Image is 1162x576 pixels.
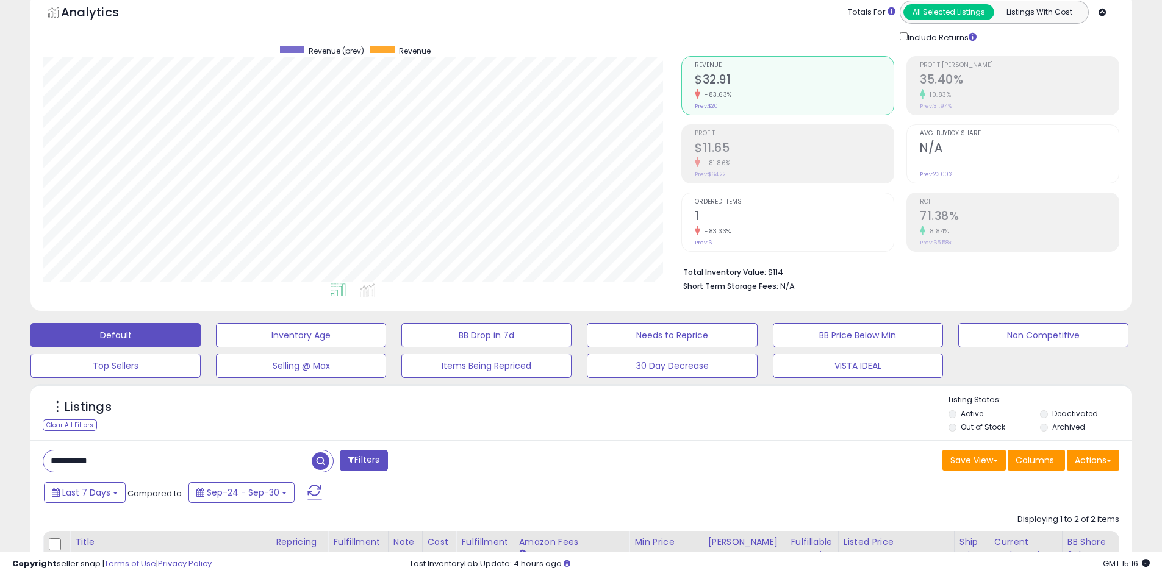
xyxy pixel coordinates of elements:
[695,130,894,137] span: Profit
[1103,558,1150,569] span: 2025-10-9 15:16 GMT
[708,536,780,549] div: [PERSON_NAME]
[942,450,1006,471] button: Save View
[700,90,732,99] small: -83.63%
[216,323,386,347] button: Inventory Age
[188,482,295,503] button: Sep-24 - Sep-30
[773,354,943,378] button: VISTA IDEAL
[683,264,1110,279] li: $114
[1067,450,1119,471] button: Actions
[309,46,364,56] span: Revenue (prev)
[773,323,943,347] button: BB Price Below Min
[925,90,951,99] small: 10.83%
[401,323,572,347] button: BB Drop in 7d
[401,354,572,378] button: Items Being Repriced
[399,46,431,56] span: Revenue
[920,73,1119,89] h2: 35.40%
[920,102,952,110] small: Prev: 31.94%
[587,323,757,347] button: Needs to Reprice
[75,536,265,549] div: Title
[780,280,795,292] span: N/A
[695,239,712,246] small: Prev: 6
[1052,408,1098,419] label: Deactivated
[393,536,417,549] div: Note
[695,102,720,110] small: Prev: $201
[276,536,323,549] div: Repricing
[340,450,387,471] button: Filters
[158,558,212,569] a: Privacy Policy
[30,354,201,378] button: Top Sellers
[920,239,952,246] small: Prev: 65.58%
[920,62,1119,69] span: Profit [PERSON_NAME]
[1052,422,1085,432] label: Archived
[920,199,1119,205] span: ROI
[958,323,1128,347] button: Non Competitive
[848,7,895,18] div: Totals For
[333,536,382,549] div: Fulfillment
[518,536,624,549] div: Amazon Fees
[920,171,952,178] small: Prev: 23.00%
[1016,454,1054,466] span: Columns
[44,482,126,503] button: Last 7 Days
[695,73,894,89] h2: $32.91
[683,267,766,277] b: Total Inventory Value:
[587,354,757,378] button: 30 Day Decrease
[925,227,949,236] small: 8.84%
[961,408,983,419] label: Active
[920,130,1119,137] span: Avg. Buybox Share
[216,354,386,378] button: Selling @ Max
[920,209,1119,226] h2: 71.38%
[700,158,731,168] small: -81.86%
[65,399,112,416] h5: Listings
[994,4,1085,20] button: Listings With Cost
[695,209,894,226] h2: 1
[12,558,212,570] div: seller snap | |
[695,141,894,157] h2: $11.65
[949,394,1132,406] p: Listing States:
[903,4,994,20] button: All Selected Listings
[1008,450,1065,471] button: Columns
[43,419,97,431] div: Clear All Filters
[1017,514,1119,525] div: Displaying 1 to 2 of 2 items
[695,62,894,69] span: Revenue
[695,199,894,205] span: Ordered Items
[61,4,143,24] h5: Analytics
[700,227,731,236] small: -83.33%
[30,323,201,347] button: Default
[961,422,1005,432] label: Out of Stock
[994,536,1057,561] div: Current Buybox Price
[62,486,110,499] span: Last 7 Days
[207,486,279,499] span: Sep-24 - Sep-30
[428,536,451,549] div: Cost
[920,141,1119,157] h2: N/A
[104,558,156,569] a: Terms of Use
[12,558,57,569] strong: Copyright
[461,536,508,561] div: Fulfillment Cost
[695,171,726,178] small: Prev: $64.22
[844,536,949,549] div: Listed Price
[791,536,833,561] div: Fulfillable Quantity
[411,558,1150,570] div: Last InventoryLab Update: 4 hours ago.
[634,536,697,549] div: Min Price
[891,30,991,44] div: Include Returns
[127,488,184,499] span: Compared to:
[959,536,984,561] div: Ship Price
[1067,536,1112,561] div: BB Share 24h.
[683,281,778,291] b: Short Term Storage Fees:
